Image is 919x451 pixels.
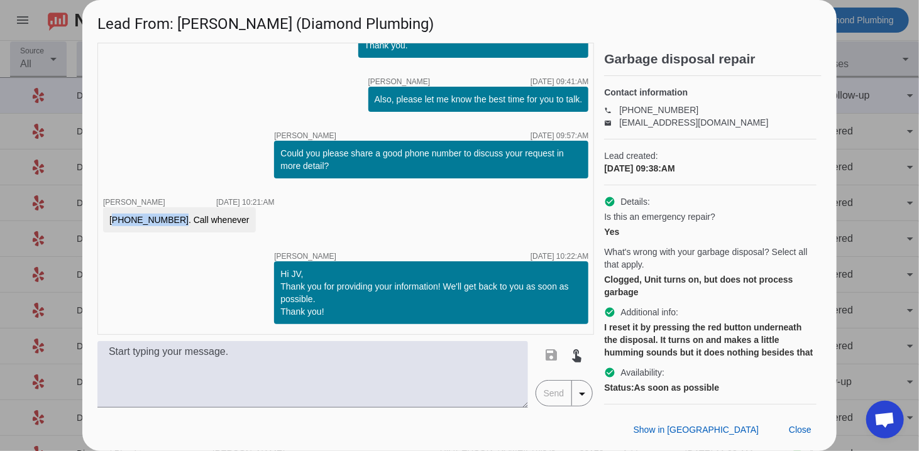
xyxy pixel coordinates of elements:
h4: Contact information [604,86,817,99]
div: [DATE] 10:22:AM [531,253,588,260]
a: [EMAIL_ADDRESS][DOMAIN_NAME] [619,117,768,128]
span: Show in [GEOGRAPHIC_DATA] [634,425,759,435]
mat-icon: touch_app [570,347,585,362]
button: Close [779,418,822,441]
div: Yes [604,225,817,238]
div: [DATE] 10:21:AM [216,198,274,206]
span: [PERSON_NAME] [274,253,336,260]
span: [PERSON_NAME] [103,198,165,207]
div: As soon as possible [604,381,817,394]
span: Lead created: [604,149,817,162]
mat-icon: phone [604,107,619,113]
span: [PERSON_NAME] [368,78,431,85]
span: What's wrong with your garbage disposal? Select all that apply. [604,246,817,271]
div: Open chat [866,401,904,438]
div: Also, please let me know the best time for you to talk.​ [375,93,583,106]
mat-icon: check_circle [604,196,615,207]
div: [DATE] 09:41:AM [531,78,588,85]
div: [DATE] 09:38:AM [604,162,817,175]
div: I reset it by pressing the red button underneath the disposal. It turns on and makes a little hum... [604,321,817,359]
div: Hi JV, Thank you for providing your information! We'll get back to you as soon as possible. Thank... [280,268,582,318]
span: Details: [620,195,650,208]
span: Availability: [620,366,664,379]
div: [DATE] 09:57:AM [531,132,588,139]
span: Close [789,425,812,435]
div: [PHONE_NUMBER]. Call whenever [109,214,250,226]
span: Is this an emergency repair? [604,210,715,223]
mat-icon: check_circle [604,367,615,378]
div: Clogged, Unit turns on, but does not process garbage [604,273,817,298]
strong: Status: [604,383,634,393]
span: Additional info: [620,306,678,318]
h2: Garbage disposal repair [604,53,822,65]
a: [PHONE_NUMBER] [619,105,698,115]
span: [PERSON_NAME] [274,132,336,139]
div: Could you please share a good phone number to discuss your request in more detail?​ [280,147,582,172]
mat-icon: email [604,119,619,126]
mat-icon: arrow_drop_down [575,386,590,401]
button: Show in [GEOGRAPHIC_DATA] [624,418,769,441]
mat-icon: check_circle [604,307,615,318]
